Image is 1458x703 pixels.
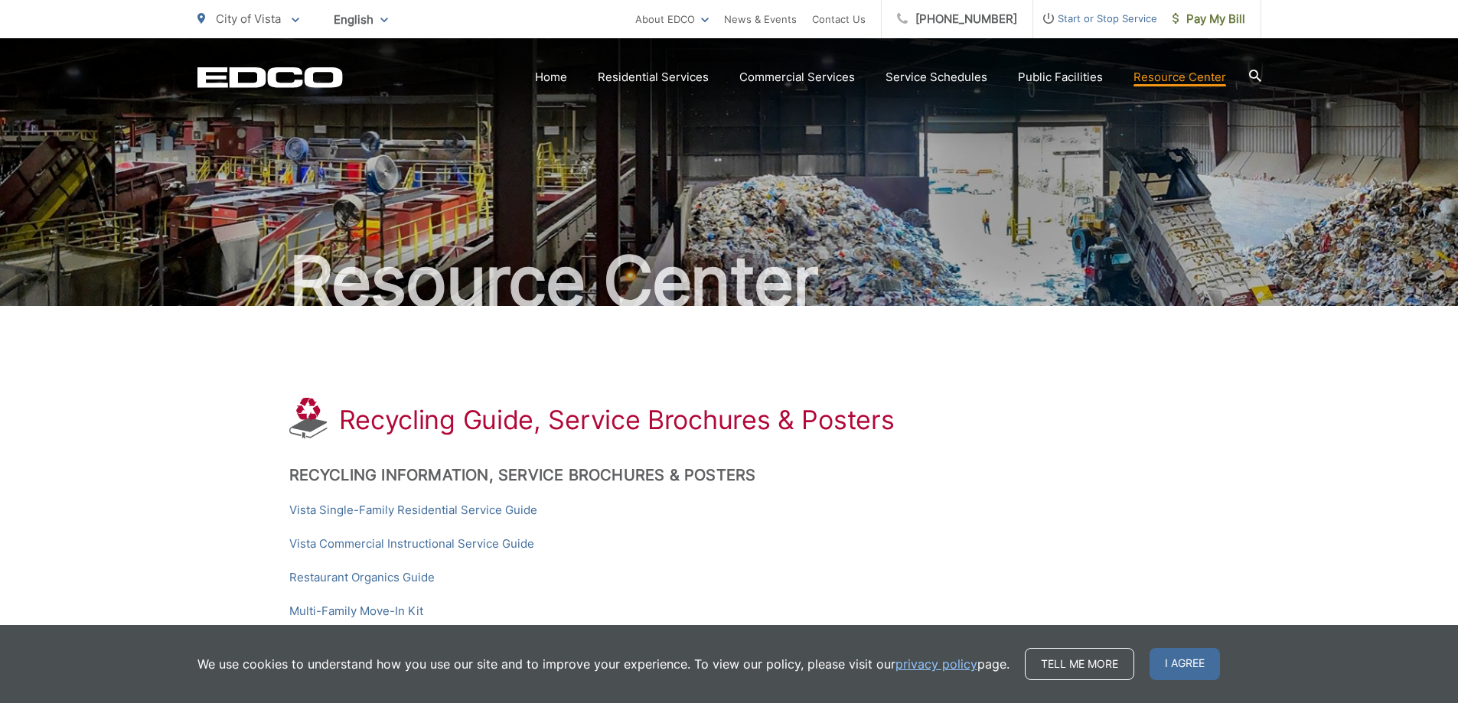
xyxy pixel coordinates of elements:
a: Vista Commercial Instructional Service Guide [289,535,534,553]
a: privacy policy [895,655,977,673]
p: We use cookies to understand how you use our site and to improve your experience. To view our pol... [197,655,1010,673]
a: Commercial Services [739,68,855,86]
a: Multi-Family Move-In Kit [289,602,423,620]
h2: Recycling Information, Service Brochures & Posters [289,466,1169,484]
span: English [322,6,400,33]
span: I agree [1150,648,1220,680]
a: Tell me more [1025,648,1134,680]
a: Residential Services [598,68,709,86]
h2: Resource Center [197,243,1261,320]
a: Home [535,68,567,86]
a: Contact Us [812,10,866,28]
a: Resource Center [1133,68,1226,86]
a: Public Facilities [1018,68,1103,86]
a: Vista Single-Family Residential Service Guide [289,501,537,519]
a: Service Schedules [886,68,987,86]
span: Pay My Bill [1173,10,1245,28]
h1: Recycling Guide, Service Brochures & Posters [339,405,895,435]
a: About EDCO [635,10,709,28]
span: City of Vista [216,11,281,26]
a: Restaurant Organics Guide [289,568,435,587]
a: News & Events [724,10,797,28]
a: EDCD logo. Return to the homepage. [197,67,343,88]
